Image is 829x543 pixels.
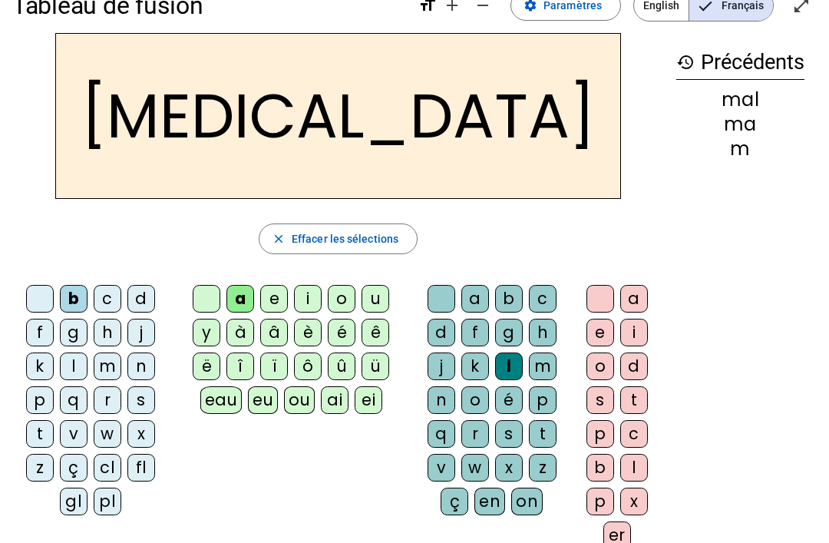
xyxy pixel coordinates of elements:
mat-icon: history [676,53,695,71]
div: p [529,386,557,414]
div: w [461,454,489,482]
div: d [620,353,648,380]
div: m [529,353,557,380]
div: k [26,353,54,380]
div: n [428,386,455,414]
div: é [328,319,355,346]
div: v [60,420,88,448]
div: à [226,319,254,346]
div: s [495,420,523,448]
div: q [428,420,455,448]
div: i [294,285,322,313]
div: h [529,319,557,346]
div: ô [294,353,322,380]
div: é [495,386,523,414]
div: n [127,353,155,380]
div: w [94,420,121,448]
div: d [428,319,455,346]
div: a [620,285,648,313]
div: m [676,140,804,158]
div: c [94,285,121,313]
div: eu [248,386,278,414]
div: b [586,454,614,482]
div: eau [200,386,243,414]
div: l [60,353,88,380]
div: h [94,319,121,346]
div: y [193,319,220,346]
div: r [94,386,121,414]
div: a [461,285,489,313]
h2: [MEDICAL_DATA] [55,33,621,199]
div: r [461,420,489,448]
div: i [620,319,648,346]
div: ç [60,454,88,482]
div: ei [355,386,382,414]
mat-icon: close [272,232,286,246]
div: q [60,386,88,414]
div: ai [321,386,348,414]
div: l [495,353,523,380]
div: gl [60,488,88,515]
div: â [260,319,288,346]
div: s [127,386,155,414]
div: ê [362,319,389,346]
div: x [620,488,648,515]
div: f [26,319,54,346]
div: ë [193,353,220,380]
div: e [260,285,288,313]
div: p [586,420,614,448]
div: mal [676,91,804,109]
div: û [328,353,355,380]
button: Effacer les sélections [259,223,418,254]
div: m [94,353,121,380]
div: z [26,454,54,482]
div: g [495,319,523,346]
div: j [127,319,155,346]
div: a [226,285,254,313]
div: d [127,285,155,313]
div: t [620,386,648,414]
div: pl [94,488,121,515]
div: fl [127,454,155,482]
div: e [586,319,614,346]
div: î [226,353,254,380]
div: on [511,488,543,515]
div: c [620,420,648,448]
div: ç [441,488,468,515]
div: ma [676,115,804,134]
div: p [586,488,614,515]
div: en [474,488,505,515]
div: t [529,420,557,448]
div: ï [260,353,288,380]
span: Effacer les sélections [292,230,398,248]
div: cl [94,454,121,482]
div: o [461,386,489,414]
div: u [362,285,389,313]
div: x [127,420,155,448]
div: b [60,285,88,313]
div: x [495,454,523,482]
div: k [461,353,489,380]
div: o [586,353,614,380]
div: z [529,454,557,482]
div: j [428,353,455,380]
div: t [26,420,54,448]
div: è [294,319,322,346]
h3: Précédents [676,45,804,80]
div: c [529,285,557,313]
div: g [60,319,88,346]
div: s [586,386,614,414]
div: l [620,454,648,482]
div: ü [362,353,389,380]
div: o [328,285,355,313]
div: p [26,386,54,414]
div: ou [284,386,315,414]
div: f [461,319,489,346]
div: b [495,285,523,313]
div: v [428,454,455,482]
